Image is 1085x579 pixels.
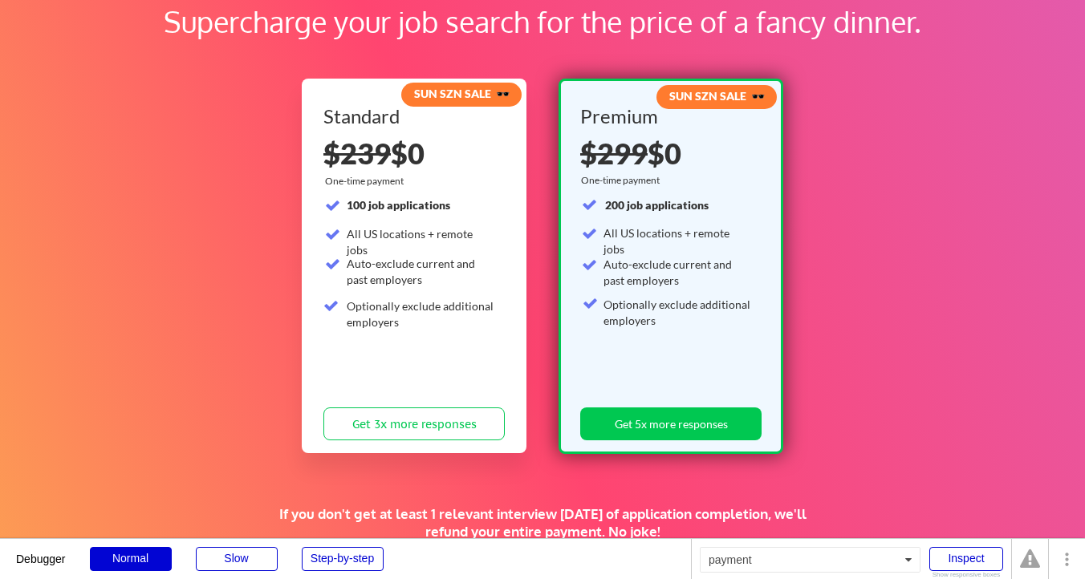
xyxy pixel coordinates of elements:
[325,175,408,188] div: One-time payment
[605,198,709,212] strong: 200 job applications
[929,572,1003,578] div: Show responsive boxes
[323,407,505,440] button: Get 3x more responses
[603,257,752,288] div: Auto-exclude current and past employers
[929,547,1003,571] div: Inspect
[323,139,505,168] div: $0
[347,298,495,330] div: Optionally exclude additional employers
[603,225,752,257] div: All US locations + remote jobs
[580,139,756,168] div: $0
[580,407,762,440] button: Get 5x more responses
[700,547,920,573] div: payment
[302,547,384,571] div: Step-by-step
[603,297,752,328] div: Optionally exclude additional employers
[414,87,510,100] strong: SUN SZN SALE 🕶️
[580,136,648,171] s: $299
[278,505,807,541] div: If you don't get at least 1 relevant interview [DATE] of application completion, we'll refund you...
[347,256,495,287] div: Auto-exclude current and past employers
[323,136,391,171] s: $239
[90,547,172,571] div: Normal
[347,198,450,212] strong: 100 job applications
[323,107,499,126] div: Standard
[669,89,765,103] strong: SUN SZN SALE 🕶️
[16,539,66,565] div: Debugger
[581,174,664,187] div: One-time payment
[347,226,495,257] div: All US locations + remote jobs
[580,107,756,126] div: Premium
[196,547,278,571] div: Slow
